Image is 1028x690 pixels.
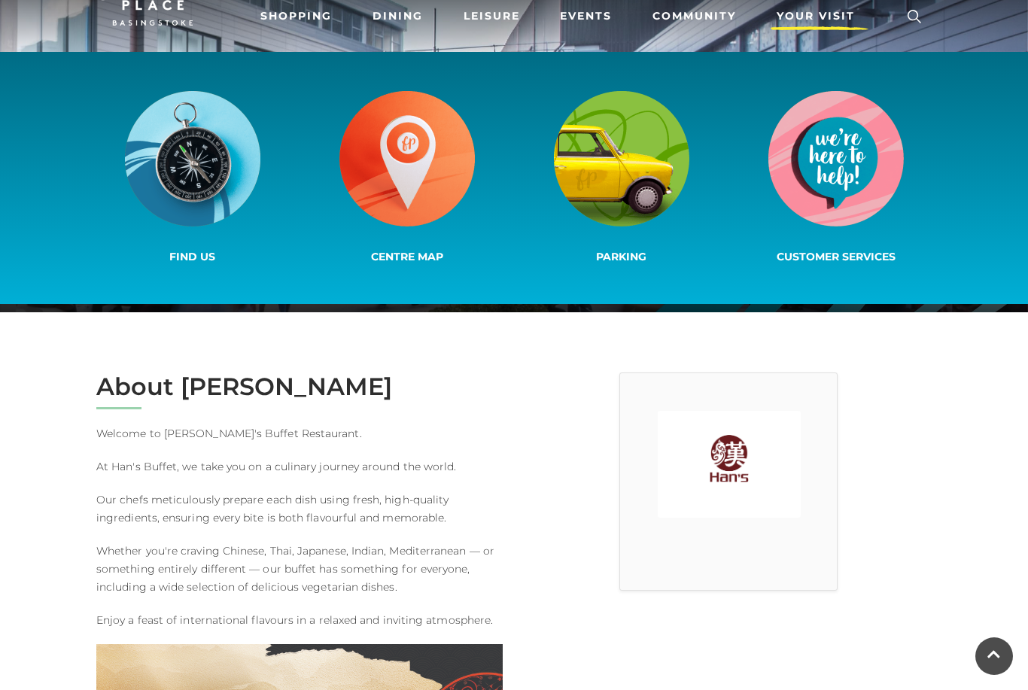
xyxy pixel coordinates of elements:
a: Centre Map [300,88,514,268]
p: Welcome to [PERSON_NAME]'s Buffet Restaurant. [96,424,503,442]
span: Find us [169,250,215,263]
a: Events [554,2,618,30]
p: Enjoy a feast of international flavours in a relaxed and inviting atmosphere. [96,611,503,629]
p: At Han's Buffet, we take you on a culinary journey around the world. [96,457,503,476]
span: Centre Map [371,250,443,263]
a: Find us [85,88,300,268]
a: Shopping [254,2,338,30]
h2: About [PERSON_NAME] [96,372,503,401]
span: Customer Services [777,250,896,263]
p: Whether you're craving Chinese, Thai, Japanese, Indian, Mediterranean — or something entirely dif... [96,542,503,596]
a: Leisure [458,2,526,30]
span: Your Visit [777,8,855,24]
a: Your Visit [771,2,868,30]
a: Community [646,2,742,30]
p: Our chefs meticulously prepare each dish using fresh, high-quality ingredients, ensuring every bi... [96,491,503,527]
span: Parking [596,250,646,263]
a: Dining [366,2,429,30]
a: Parking [514,88,728,268]
a: Customer Services [728,88,943,268]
